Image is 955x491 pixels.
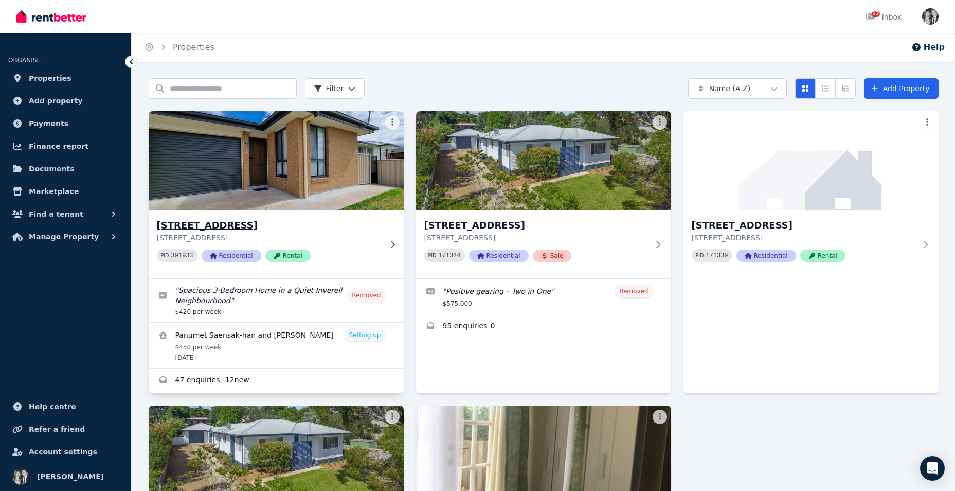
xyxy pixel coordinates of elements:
span: Add property [29,95,83,107]
h3: [STREET_ADDRESS] [692,218,916,233]
span: Name (A-Z) [709,83,751,94]
button: More options [385,410,400,424]
div: Inbox [866,12,902,22]
p: [STREET_ADDRESS] [692,233,916,243]
button: Compact list view [815,78,836,99]
a: Properties [8,68,123,89]
a: Refer a friend [8,419,123,440]
span: Filter [314,83,344,94]
button: Card view [795,78,816,99]
button: More options [653,115,667,130]
span: [PERSON_NAME] [37,470,104,483]
button: More options [920,115,934,130]
span: Refer a friend [29,423,85,435]
small: PID [696,253,704,258]
button: More options [385,115,400,130]
span: Account settings [29,446,97,458]
span: Documents [29,163,75,175]
a: Properties [173,42,214,52]
small: PID [161,253,169,258]
code: 391933 [171,252,193,259]
button: Name (A-Z) [688,78,787,99]
a: Documents [8,159,123,179]
button: Filter [305,78,365,99]
img: RentBetter [16,9,86,24]
a: Enquiries for 14B Brownleigh Vale Dr, Inverell [149,369,404,393]
a: View details for Panumet Saensak-han and Aphimuk Wongchai [149,323,404,368]
p: [STREET_ADDRESS] [157,233,381,243]
a: Add property [8,91,123,111]
a: 14B Brownleigh Vale Dr, Inverell[STREET_ADDRESS][STREET_ADDRESS]PID 391933ResidentialRental [149,111,404,278]
span: Residential [202,250,261,262]
span: Sale [533,250,572,262]
p: [STREET_ADDRESS] [424,233,648,243]
img: 26 Lambs Ave, Armidale [683,111,939,210]
div: View options [795,78,856,99]
nav: Breadcrumb [132,33,227,62]
a: Add Property [864,78,939,99]
a: Marketplace [8,181,123,202]
span: Properties [29,72,71,84]
img: 26 Lambs Ave, Armidale [416,111,671,210]
a: Edit listing: Spacious 3-Bedroom Home in a Quiet Inverell Neighbourhood [149,279,404,322]
button: Help [911,41,945,54]
img: 14B Brownleigh Vale Dr, Inverell [142,109,410,213]
span: Marketplace [29,185,79,198]
span: Finance report [29,140,88,152]
span: Residential [736,250,796,262]
a: Edit listing: Positive gearing – Two in One [416,279,671,314]
span: Residential [469,250,529,262]
h3: [STREET_ADDRESS] [157,218,381,233]
button: More options [653,410,667,424]
code: 171339 [706,252,728,259]
h3: [STREET_ADDRESS] [424,218,648,233]
small: PID [428,253,437,258]
a: 26 Lambs Ave, Armidale[STREET_ADDRESS][STREET_ADDRESS]PID 171344ResidentialSale [416,111,671,278]
img: Svetlana Kuhn [12,468,29,485]
button: Find a tenant [8,204,123,224]
span: Find a tenant [29,208,83,220]
a: Help centre [8,396,123,417]
a: Account settings [8,442,123,462]
button: Expanded list view [835,78,856,99]
span: Manage Property [29,231,99,243]
button: Manage Property [8,226,123,247]
span: Payments [29,117,68,130]
span: Rental [800,250,845,262]
span: Help centre [29,400,76,413]
img: Svetlana Kuhn [922,8,939,25]
a: Finance report [8,136,123,156]
span: 12 [872,11,880,17]
div: Open Intercom Messenger [920,456,945,481]
span: ORGANISE [8,57,41,64]
span: Rental [265,250,311,262]
a: Enquiries for 26 Lambs Ave, Armidale [416,314,671,339]
a: 26 Lambs Ave, Armidale[STREET_ADDRESS][STREET_ADDRESS]PID 171339ResidentialRental [683,111,939,278]
a: Payments [8,113,123,134]
code: 171344 [438,252,460,259]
